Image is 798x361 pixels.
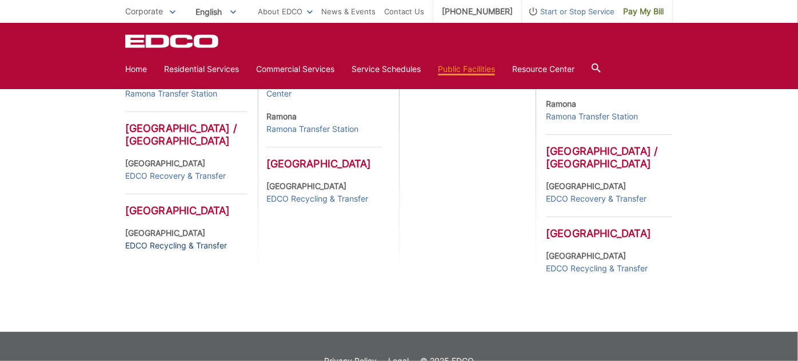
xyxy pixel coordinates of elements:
[546,110,638,123] a: Ramona Transfer Station
[125,170,226,182] a: EDCO Recovery & Transfer
[266,147,382,170] h3: [GEOGRAPHIC_DATA]
[546,262,648,275] a: EDCO Recycling & Transfer
[266,181,346,191] strong: [GEOGRAPHIC_DATA]
[125,228,205,238] strong: [GEOGRAPHIC_DATA]
[256,63,334,75] a: Commercial Services
[623,5,664,18] span: Pay My Bill
[125,6,163,16] span: Corporate
[266,123,358,135] a: Ramona Transfer Station
[125,158,205,168] strong: [GEOGRAPHIC_DATA]
[321,5,376,18] a: News & Events
[546,192,647,205] a: EDCO Recovery & Transfer
[258,5,313,18] a: About EDCO
[384,5,424,18] a: Contact Us
[125,194,248,217] h3: [GEOGRAPHIC_DATA]
[546,251,626,260] strong: [GEOGRAPHIC_DATA]
[125,87,217,100] a: Ramona Transfer Station
[125,63,147,75] a: Home
[352,63,421,75] a: Service Schedules
[125,111,248,147] h3: [GEOGRAPHIC_DATA] / [GEOGRAPHIC_DATA]
[187,2,245,21] span: English
[546,181,626,191] strong: [GEOGRAPHIC_DATA]
[164,63,239,75] a: Residential Services
[546,134,672,170] h3: [GEOGRAPHIC_DATA] / [GEOGRAPHIC_DATA]
[512,63,574,75] a: Resource Center
[438,63,495,75] a: Public Facilities
[546,216,672,240] h3: [GEOGRAPHIC_DATA]
[546,99,576,109] strong: Ramona
[125,34,220,48] a: EDCD logo. Return to the homepage.
[125,239,227,252] a: EDCO Recycling & Transfer
[266,111,297,121] strong: Ramona
[266,192,368,205] a: EDCO Recycling & Transfer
